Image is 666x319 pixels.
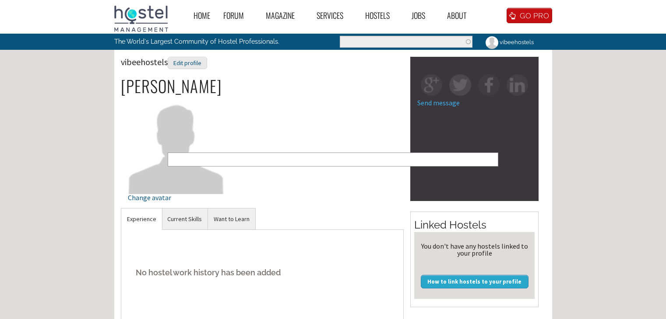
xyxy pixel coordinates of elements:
input: Enter the terms you wish to search for. [340,36,472,48]
a: Hostels [359,6,405,25]
h5: No hostel work history has been added [128,259,397,286]
a: Experience [121,208,162,230]
a: Change avatar [128,140,225,201]
span: vibeehostels [121,56,207,67]
a: Magazine [259,6,310,25]
img: vibeehostels's picture [128,97,225,194]
div: Change avatar [128,194,225,201]
a: Want to Learn [208,208,255,230]
a: Forum [217,6,259,25]
a: Edit profile [168,56,207,67]
img: gp-square.png [421,74,442,96]
div: Edit profile [168,57,207,69]
a: GO PRO [507,8,552,23]
a: Home [187,6,217,25]
a: Send message [417,98,460,107]
h2: [PERSON_NAME] [121,77,404,95]
a: Current Skills [162,208,208,230]
h2: Linked Hostels [414,218,535,232]
a: How to link hostels to your profile [421,275,529,288]
img: Hostel Management Home [114,6,168,32]
div: You don't have any hostels linked to your profile [418,243,531,257]
img: in-square.png [507,74,528,96]
img: fb-square.png [478,74,500,96]
img: tw-square.png [449,74,471,96]
a: About [440,6,482,25]
a: Services [310,6,359,25]
img: vibeehostels's picture [484,35,500,50]
a: Jobs [405,6,440,25]
p: The World's Largest Community of Hostel Professionals. [114,34,297,49]
a: vibeehostels [479,34,539,51]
